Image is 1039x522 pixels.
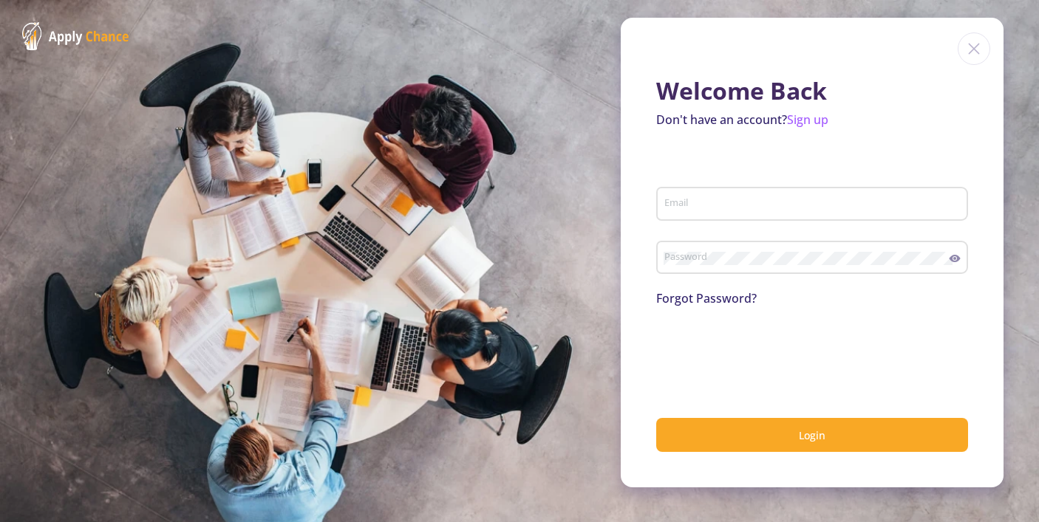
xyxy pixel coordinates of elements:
span: Login [799,428,825,442]
img: ApplyChance Logo [22,22,129,50]
h1: Welcome Back [656,77,968,105]
a: Forgot Password? [656,290,757,306]
img: close icon [958,32,990,65]
p: Don't have an account? [656,111,968,128]
a: Sign up [787,111,828,128]
iframe: reCAPTCHA [656,325,881,382]
button: Login [656,418,968,453]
